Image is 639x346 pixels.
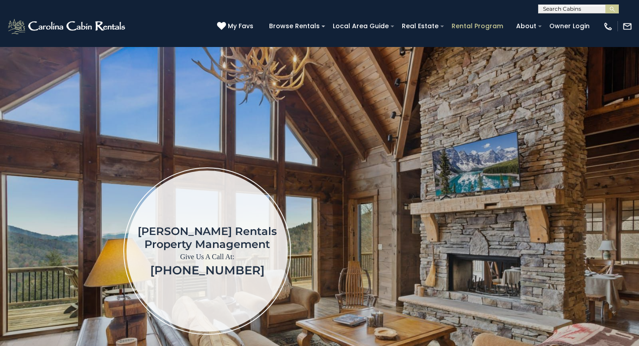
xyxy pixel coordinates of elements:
a: My Favs [217,21,256,31]
p: Give Us A Call At: [138,251,277,263]
img: mail-regular-white.png [622,21,632,31]
a: About [512,19,541,33]
img: phone-regular-white.png [603,21,613,31]
a: Rental Program [447,19,508,33]
a: Browse Rentals [265,19,324,33]
h1: [PERSON_NAME] Rentals Property Management [138,225,277,251]
img: White-1-2.png [7,17,128,35]
a: Real Estate [397,19,443,33]
a: Local Area Guide [328,19,393,33]
a: Owner Login [545,19,594,33]
a: [PHONE_NUMBER] [150,263,265,278]
span: My Favs [228,21,253,31]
